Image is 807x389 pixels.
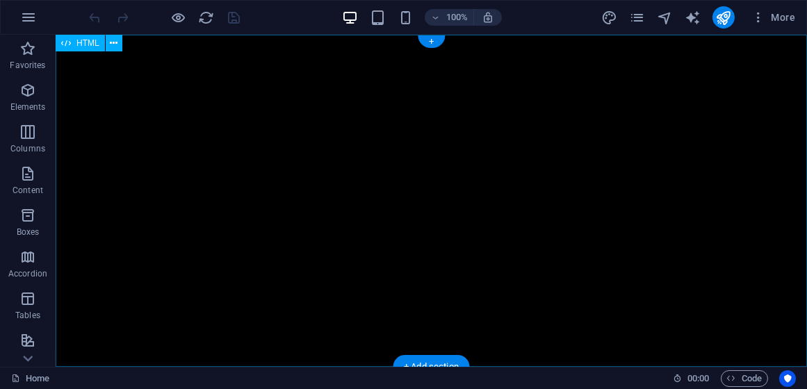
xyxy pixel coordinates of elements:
[8,268,47,279] p: Accordion
[418,35,445,48] div: +
[629,9,646,26] button: pages
[751,10,795,24] span: More
[746,6,801,28] button: More
[685,10,701,26] i: AI Writer
[697,373,699,383] span: :
[482,11,494,24] i: On resize automatically adjust zoom level to fit chosen device.
[657,9,674,26] button: navigator
[721,370,768,387] button: Code
[629,10,645,26] i: Pages (Ctrl+Alt+S)
[601,10,617,26] i: Design (Ctrl+Alt+Y)
[779,370,796,387] button: Usercentrics
[17,226,40,238] p: Boxes
[446,9,468,26] h6: 100%
[673,370,710,387] h6: Session time
[198,9,215,26] button: reload
[76,39,99,47] span: HTML
[393,355,470,379] div: + Add section
[13,185,43,196] p: Content
[712,6,735,28] button: publish
[199,10,215,26] i: Reload page
[10,101,46,113] p: Elements
[11,370,49,387] a: Click to cancel selection. Double-click to open Pages
[170,9,187,26] button: Click here to leave preview mode and continue editing
[10,143,45,154] p: Columns
[685,9,701,26] button: text_generator
[10,60,45,71] p: Favorites
[727,370,762,387] span: Code
[687,370,709,387] span: 00 00
[657,10,673,26] i: Navigator
[425,9,474,26] button: 100%
[601,9,618,26] button: design
[15,310,40,321] p: Tables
